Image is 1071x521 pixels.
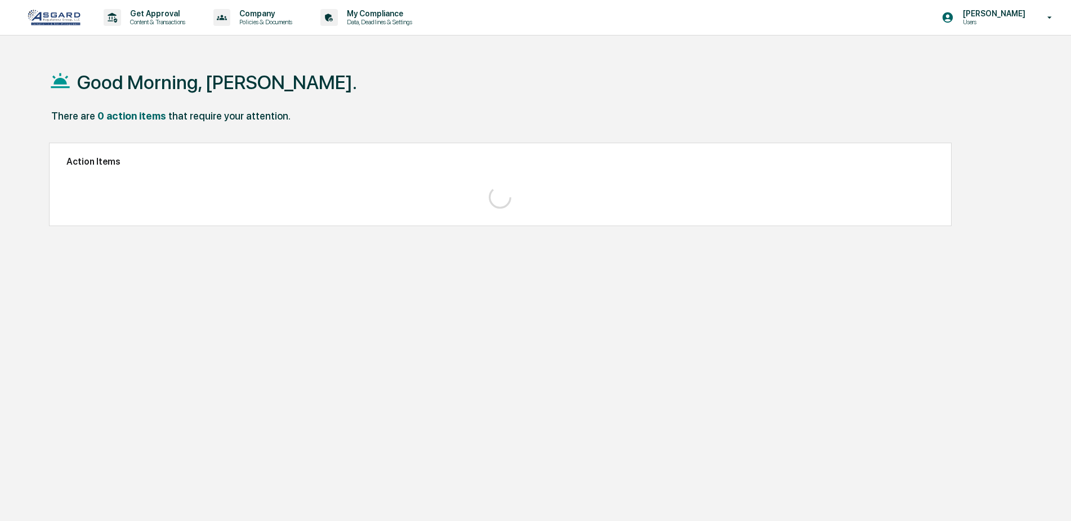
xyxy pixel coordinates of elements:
[230,9,298,18] p: Company
[77,71,357,94] h1: Good Morning, [PERSON_NAME].
[338,9,418,18] p: My Compliance
[168,110,291,122] div: that require your attention.
[954,18,1031,26] p: Users
[97,110,166,122] div: 0 action items
[121,9,191,18] p: Get Approval
[27,9,81,26] img: logo
[51,110,95,122] div: There are
[66,156,934,167] h2: Action Items
[954,9,1031,18] p: [PERSON_NAME]
[121,18,191,26] p: Content & Transactions
[338,18,418,26] p: Data, Deadlines & Settings
[230,18,298,26] p: Policies & Documents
